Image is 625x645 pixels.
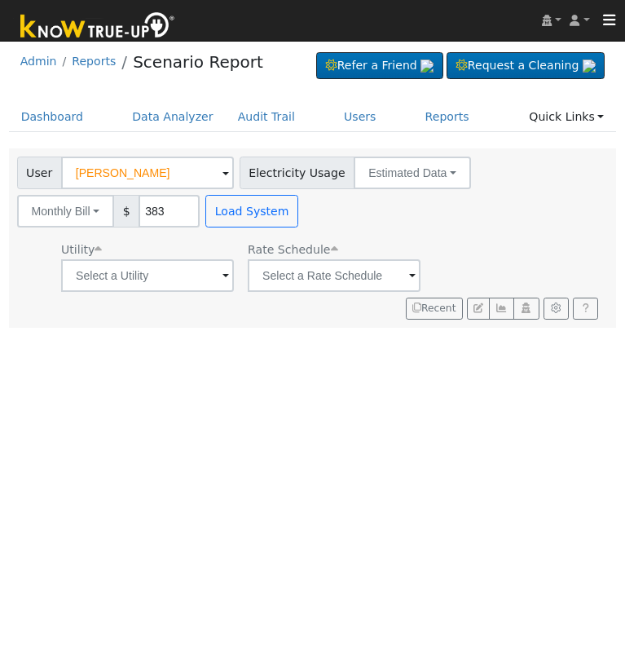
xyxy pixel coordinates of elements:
[9,102,96,132] a: Dashboard
[316,52,443,80] a: Refer a Friend
[12,9,183,46] img: Know True-Up
[583,60,596,73] img: retrieve
[447,52,605,80] a: Request a Cleaning
[113,195,139,228] span: $
[17,195,115,228] button: Monthly Bill
[133,52,263,72] a: Scenario Report
[248,259,420,292] input: Select a Rate Schedule
[594,9,625,32] button: Toggle navigation
[489,298,514,320] button: Multi-Series Graph
[467,298,490,320] button: Edit User
[573,298,598,320] a: Help Link
[20,55,57,68] a: Admin
[61,157,234,189] input: Select a User
[406,298,463,320] button: Recent
[517,102,616,132] a: Quick Links
[205,195,298,228] button: Load System
[420,60,434,73] img: retrieve
[61,259,234,292] input: Select a Utility
[513,298,539,320] button: Login As
[17,157,62,189] span: User
[226,102,307,132] a: Audit Trail
[413,102,482,132] a: Reports
[72,55,116,68] a: Reports
[240,157,354,189] span: Electricity Usage
[120,102,226,132] a: Data Analyzer
[354,157,471,189] button: Estimated Data
[332,102,389,132] a: Users
[544,298,569,320] button: Settings
[61,241,234,258] div: Utility
[248,243,337,256] span: Alias: None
